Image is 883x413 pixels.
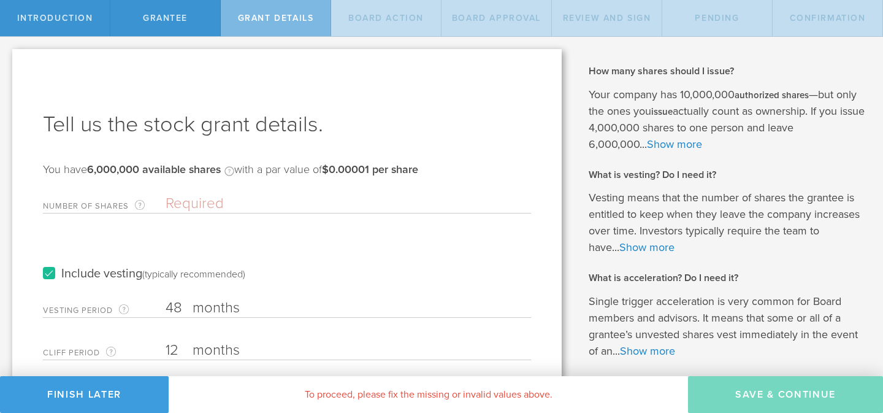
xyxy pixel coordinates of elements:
b: $0.00001 per share [322,163,418,176]
div: (typically recommended) [142,268,245,280]
span: Grantee [143,13,188,23]
iframe: Chat Widget [822,317,883,376]
b: authorized shares [735,90,809,101]
input: Required [166,195,531,213]
h2: What is acceleration? Do I need it? [589,271,865,285]
span: Board Action [348,13,424,23]
span: Review and Sign [563,13,651,23]
h2: What percentage of acceleration should I use? [589,375,865,388]
label: Include vesting [43,268,245,280]
label: Cliff Period [43,345,166,360]
b: issue [651,106,673,117]
h2: What is vesting? Do I need it? [589,168,865,182]
label: Number of Shares [43,199,166,213]
span: Grant Details [238,13,314,23]
input: Number of months [166,341,531,360]
span: with a par value of [234,163,418,176]
h2: How many shares should I issue? [589,64,865,78]
a: Show more [619,241,675,254]
b: 6,000,000 available shares [87,163,221,176]
label: months [193,299,315,320]
span: Pending [695,13,739,23]
span: Confirmation [790,13,866,23]
p: Vesting means that the number of shares the grantee is entitled to keep when they leave the compa... [589,190,865,256]
button: Save & Continue [688,376,883,413]
h1: Tell us the stock grant details. [43,110,531,139]
span: Introduction [17,13,93,23]
p: Your company has 10,000,000 —but only the ones you actually count as ownership. If you issue 4,00... [589,87,865,153]
span: Board Approval [452,13,541,23]
label: months [193,341,315,362]
input: Number of months [166,299,531,317]
div: To proceed, please fix the missing or invalid values above. [169,376,688,413]
p: Single trigger acceleration is very common for Board members and advisors. It means that some or ... [589,293,865,360]
div: You have [43,164,418,188]
a: Show more [620,344,675,358]
label: Vesting Period [43,303,166,317]
a: Show more [647,137,702,151]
